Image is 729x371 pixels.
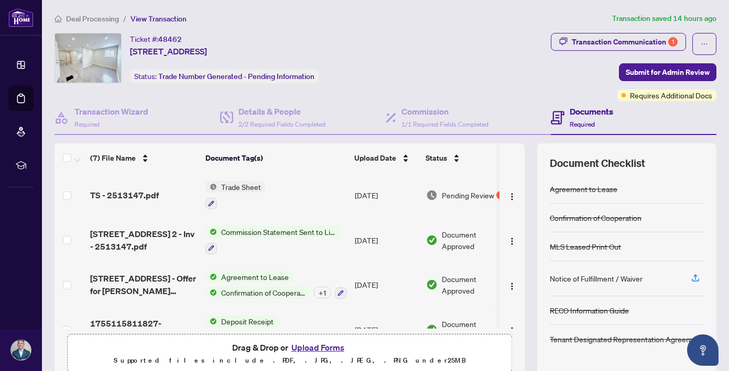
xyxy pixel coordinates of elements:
[421,143,510,173] th: Status
[205,271,217,283] img: Status Icon
[90,272,197,297] span: [STREET_ADDRESS] - Offer for [PERSON_NAME] C_[DATE] 16_50_36 Complete.pdf
[238,120,325,128] span: 2/2 Required Fields Completed
[217,271,293,283] span: Agreement to Lease
[232,341,347,354] span: Drag & Drop or
[55,15,62,23] span: home
[426,279,438,290] img: Document Status
[205,181,265,209] button: Status IconTrade Sheet
[11,340,31,360] img: Profile Icon
[701,40,708,48] span: ellipsis
[426,189,438,201] img: Document Status
[442,229,507,252] span: Document Approved
[508,282,516,290] img: Logo
[86,143,201,173] th: (7) File Name
[504,321,520,338] button: Logo
[205,181,217,193] img: Status Icon
[668,37,678,47] div: 1
[205,316,217,327] img: Status Icon
[130,69,319,83] div: Status:
[201,143,350,173] th: Document Tag(s)
[205,226,217,238] img: Status Icon
[351,173,422,218] td: [DATE]
[401,105,488,118] h4: Commission
[130,33,182,45] div: Ticket #:
[238,105,325,118] h4: Details & People
[508,193,516,201] img: Logo
[426,234,438,246] img: Document Status
[572,33,678,50] div: Transaction Communication
[205,287,217,298] img: Status Icon
[217,287,310,298] span: Confirmation of Cooperation
[687,334,719,366] button: Open asap
[90,317,197,342] span: 1755115811827-RecieptDepositPayment.pdf
[504,187,520,204] button: Logo
[205,226,341,254] button: Status IconCommission Statement Sent to Listing Brokerage
[619,63,716,81] button: Submit for Admin Review
[351,218,422,263] td: [DATE]
[350,143,421,173] th: Upload Date
[550,212,641,223] div: Confirmation of Cooperation
[550,333,703,345] div: Tenant Designated Representation Agreement
[74,354,505,367] p: Supported files include .PDF, .JPG, .JPEG, .PNG under 25 MB
[426,324,438,335] img: Document Status
[504,276,520,293] button: Logo
[90,228,197,253] span: [STREET_ADDRESS] 2 - Inv - 2513147.pdf
[130,45,207,58] span: [STREET_ADDRESS]
[158,72,314,81] span: Trade Number Generated - Pending Information
[205,316,278,344] button: Status IconDeposit Receipt
[550,183,617,195] div: Agreement to Lease
[90,189,159,201] span: TS - 2513147.pdf
[612,13,716,25] article: Transaction saved 14 hours ago
[130,14,187,24] span: View Transaction
[508,327,516,335] img: Logo
[351,307,422,352] td: [DATE]
[217,316,278,327] span: Deposit Receipt
[508,237,516,245] img: Logo
[66,14,119,24] span: Deal Processing
[288,341,347,354] button: Upload Forms
[314,287,331,298] div: + 1
[550,305,629,316] div: RECO Information Guide
[626,64,710,81] span: Submit for Admin Review
[496,191,505,199] div: 1
[205,271,346,299] button: Status IconAgreement to LeaseStatus IconConfirmation of Cooperation+1
[158,35,182,44] span: 48462
[630,89,712,101] span: Requires Additional Docs
[504,232,520,249] button: Logo
[551,33,686,51] button: Transaction Communication1
[90,152,136,164] span: (7) File Name
[401,120,488,128] span: 1/1 Required Fields Completed
[55,33,121,83] img: IMG-C12313510_1.jpg
[442,189,494,201] span: Pending Review
[217,226,341,238] span: Commission Statement Sent to Listing Brokerage
[550,273,643,284] div: Notice of Fulfillment / Waiver
[217,181,265,193] span: Trade Sheet
[550,241,621,252] div: MLS Leased Print Out
[354,152,396,164] span: Upload Date
[442,273,507,296] span: Document Approved
[123,13,126,25] li: /
[74,105,148,118] h4: Transaction Wizard
[570,120,595,128] span: Required
[8,8,34,27] img: logo
[74,120,100,128] span: Required
[550,156,645,171] span: Document Checklist
[442,318,507,341] span: Document Approved
[351,263,422,308] td: [DATE]
[426,152,447,164] span: Status
[570,105,613,118] h4: Documents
